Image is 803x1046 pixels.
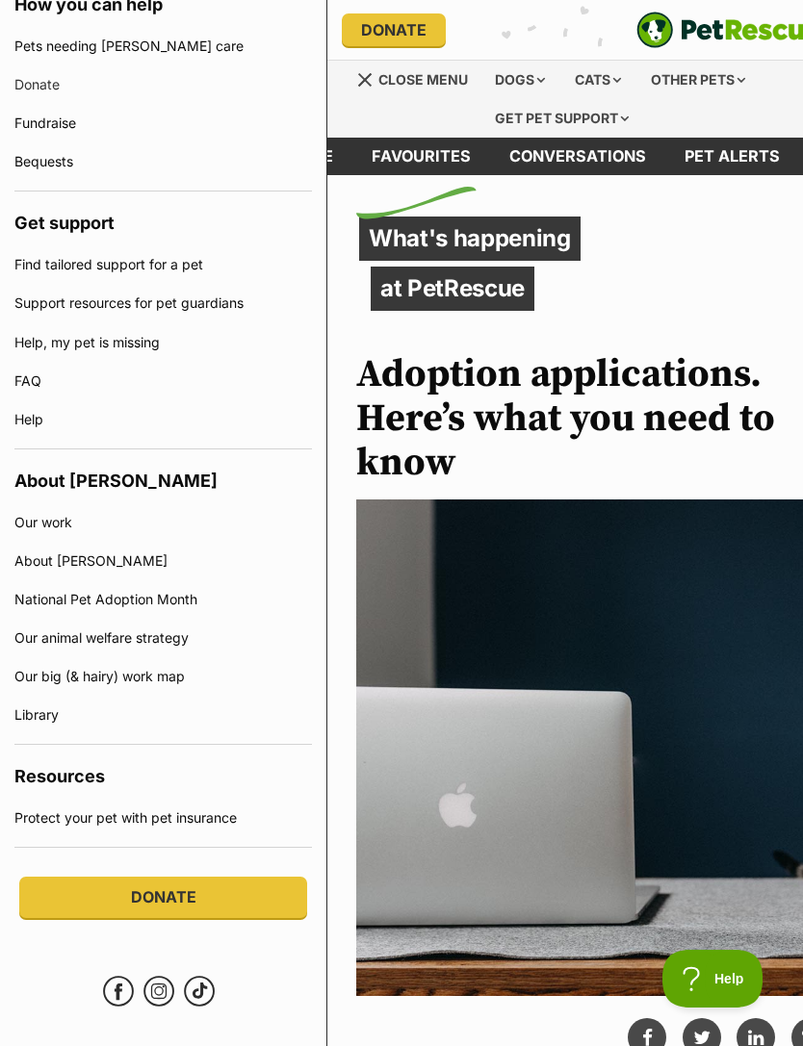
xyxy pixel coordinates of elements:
a: Help, my pet is missing [14,323,312,362]
a: Menu [356,61,481,95]
a: Support resources for pet guardians [14,284,312,322]
a: TikTok [184,976,215,1007]
a: FAQ [14,362,312,400]
div: Other pets [637,61,759,99]
div: Get pet support [481,99,642,138]
a: Favourites [352,138,490,175]
a: Instagram [143,976,174,1007]
a: Our animal welfare strategy [14,619,312,657]
a: Facebook [103,976,134,1007]
a: About [PERSON_NAME] [14,542,312,580]
a: conversations [490,138,665,175]
div: Cats [561,61,635,99]
a: Our work [14,503,312,542]
a: Fundraise [14,104,312,142]
h4: Resources [14,745,312,799]
a: Bequests [14,142,312,181]
a: Donate [19,877,307,917]
a: Pet alerts [665,138,799,175]
a: Protect your pet with pet insurance [14,799,312,837]
p: at PetRescue [371,267,534,311]
iframe: Help Scout Beacon - Open [662,950,764,1008]
a: Help [14,400,312,439]
a: National Pet Adoption Month [14,580,312,619]
img: decorative flick [356,187,477,219]
a: Our big (& hairy) work map [14,657,312,696]
a: Donate [14,65,312,104]
div: Dogs [481,61,558,99]
p: What's happening [359,217,581,261]
a: Pets needing [PERSON_NAME] care [14,27,312,65]
a: Donate [342,13,446,46]
h4: Get support [14,191,312,245]
span: Close menu [378,71,468,88]
a: Find tailored support for a pet [14,245,312,284]
h4: About [PERSON_NAME] [14,449,312,503]
a: Library [14,696,312,734]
